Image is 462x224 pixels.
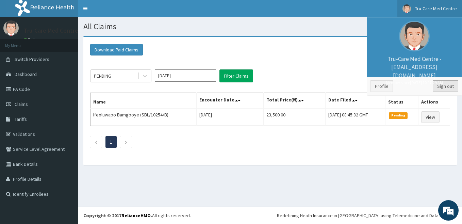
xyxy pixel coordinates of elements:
[264,93,326,109] th: Total Price(₦)
[402,4,411,13] img: User Image
[90,108,197,126] td: Ifeoluwapo Bamgboye (SBL/10254/B)
[90,93,197,109] th: Name
[83,212,152,219] strong: Copyright © 2017 .
[155,69,216,82] input: Select Month and Year
[15,116,27,122] span: Tariffs
[24,28,78,34] p: Tru-Care Med Centre
[3,20,19,36] img: User Image
[13,34,28,51] img: d_794563401_company_1708531726252_794563401
[197,108,264,126] td: [DATE]
[219,69,253,82] button: Filter Claims
[385,93,418,109] th: Status
[125,139,128,145] a: Next page
[389,112,408,118] span: Pending
[415,5,457,12] span: Tru-Care Med Centre
[15,101,28,107] span: Claims
[3,150,130,174] textarea: Type your message and hit 'Enter'
[15,71,37,77] span: Dashboard
[24,37,40,42] a: Online
[110,139,112,145] a: Page 1 is your current page
[370,55,458,85] p: Tru-Care Med Centre - [EMAIL_ADDRESS][DOMAIN_NAME]
[90,44,143,55] button: Download Paid Claims
[95,139,98,145] a: Previous page
[197,93,264,109] th: Encounter Date
[112,3,128,20] div: Minimize live chat window
[399,21,430,51] img: User Image
[39,68,94,137] span: We're online!
[35,38,114,47] div: Chat with us now
[121,212,151,219] a: RelianceHMO
[15,56,49,62] span: Switch Providers
[277,212,457,219] div: Redefining Heath Insurance in [GEOGRAPHIC_DATA] using Telemedicine and Data Science!
[326,108,385,126] td: [DATE] 08:45:32 GMT
[94,73,111,79] div: PENDING
[326,93,385,109] th: Date Filed
[370,80,393,92] a: Profile
[83,22,457,31] h1: All Claims
[264,108,326,126] td: 23,500.00
[433,80,458,92] a: Sign out
[421,111,440,123] a: View
[78,207,462,224] footer: All rights reserved.
[418,93,450,109] th: Actions
[370,80,458,85] small: Member since [DATE] 10:17:29 AM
